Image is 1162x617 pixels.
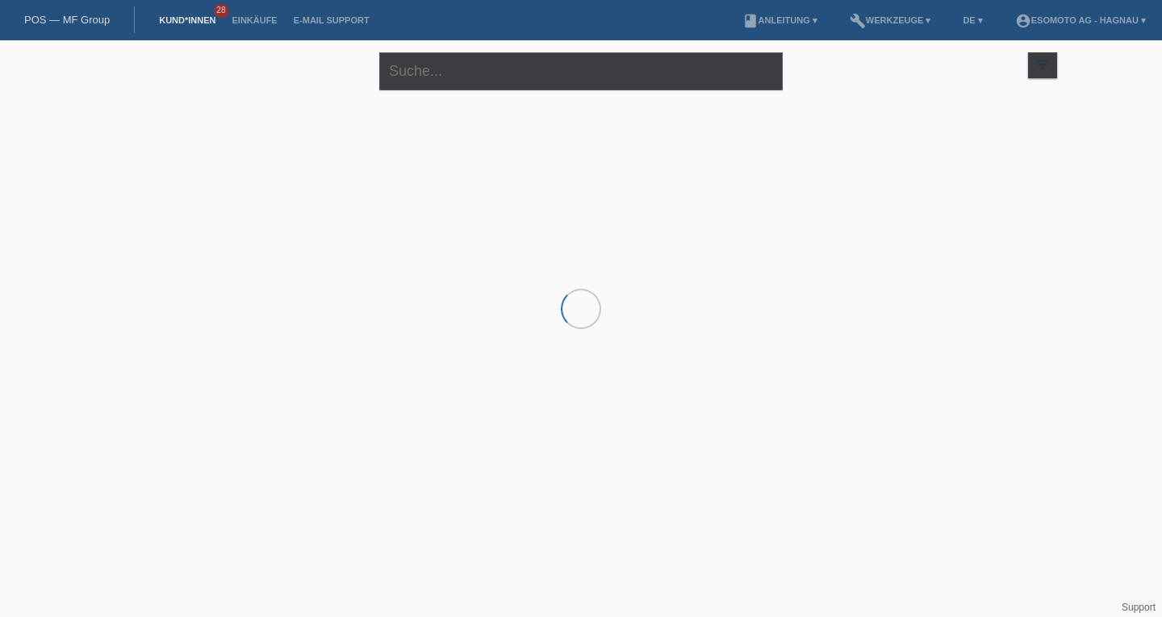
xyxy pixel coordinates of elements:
i: build [850,13,866,29]
a: Support [1122,602,1156,613]
a: Kund*innen [151,15,224,25]
input: Suche... [379,52,783,90]
a: Einkäufe [224,15,285,25]
a: buildWerkzeuge ▾ [842,15,939,25]
i: account_circle [1015,13,1031,29]
span: 28 [214,4,228,18]
i: filter_list [1034,56,1051,73]
a: POS — MF Group [24,14,110,26]
a: account_circleEsomoto AG - Hagnau ▾ [1007,15,1154,25]
a: bookAnleitung ▾ [734,15,826,25]
i: book [742,13,759,29]
a: E-Mail Support [286,15,378,25]
a: DE ▾ [955,15,990,25]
